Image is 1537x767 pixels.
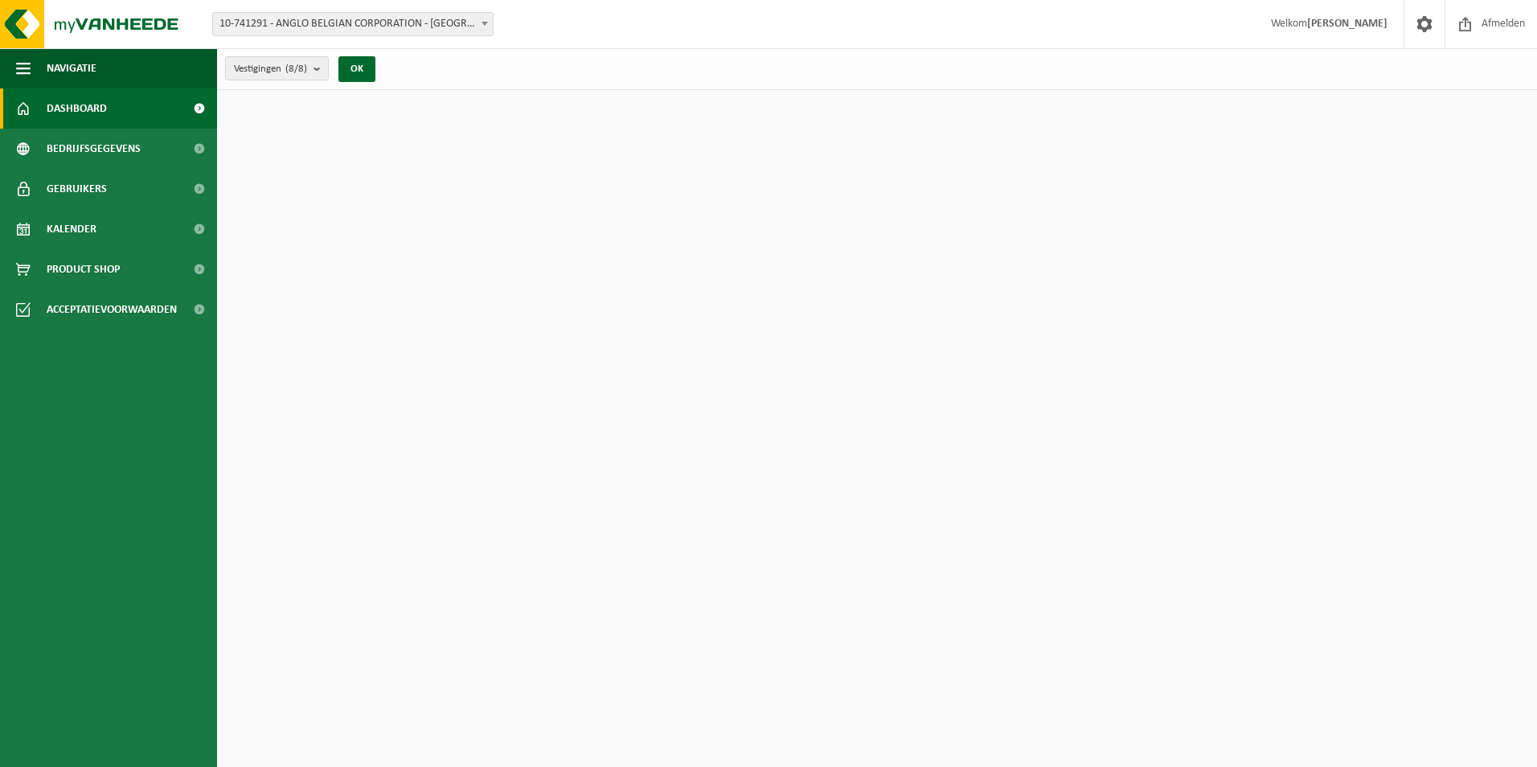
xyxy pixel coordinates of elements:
[47,129,141,169] span: Bedrijfsgegevens
[1307,18,1387,30] strong: [PERSON_NAME]
[47,48,96,88] span: Navigatie
[338,56,375,82] button: OK
[47,88,107,129] span: Dashboard
[234,57,307,81] span: Vestigingen
[47,249,120,289] span: Product Shop
[47,169,107,209] span: Gebruikers
[225,56,329,80] button: Vestigingen(8/8)
[212,12,494,36] span: 10-741291 - ANGLO BELGIAN CORPORATION - GENT
[47,209,96,249] span: Kalender
[213,13,493,35] span: 10-741291 - ANGLO BELGIAN CORPORATION - GENT
[47,289,177,330] span: Acceptatievoorwaarden
[285,64,307,74] count: (8/8)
